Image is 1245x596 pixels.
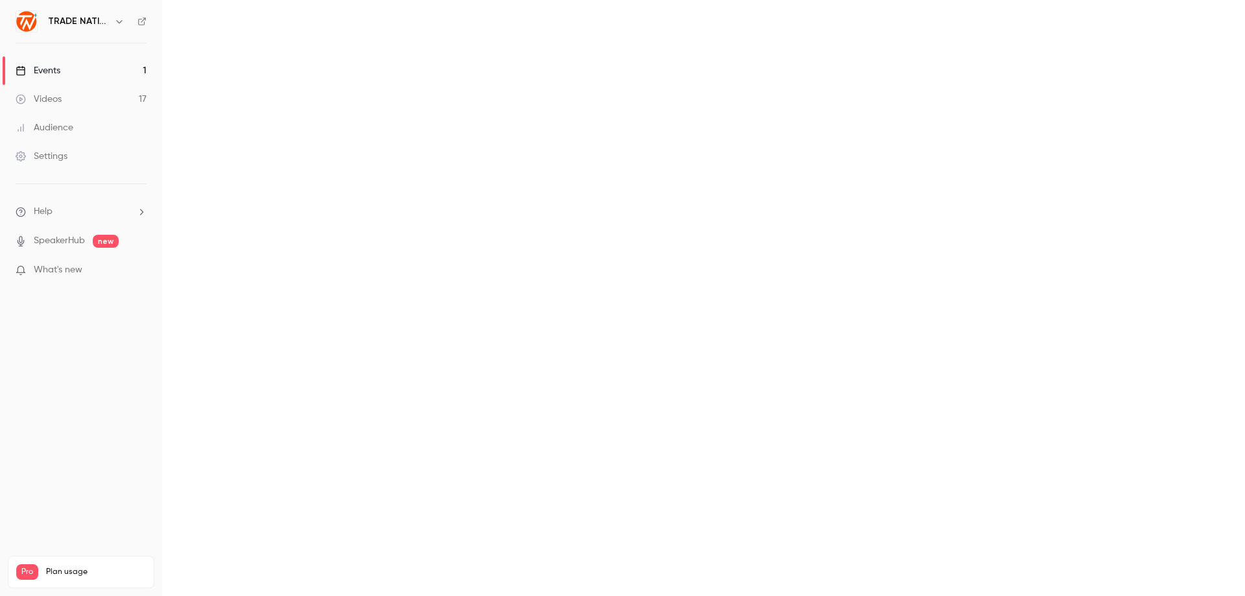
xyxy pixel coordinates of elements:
[16,564,38,580] span: Pro
[48,15,109,28] h6: TRADE NATION
[34,263,82,277] span: What's new
[16,205,147,219] li: help-dropdown-opener
[131,265,147,276] iframe: Noticeable Trigger
[16,64,60,77] div: Events
[93,235,119,248] span: new
[16,11,37,32] img: TRADE NATION
[16,121,73,134] div: Audience
[34,234,85,248] a: SpeakerHub
[46,567,146,577] span: Plan usage
[16,150,67,163] div: Settings
[34,205,53,219] span: Help
[16,93,62,106] div: Videos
